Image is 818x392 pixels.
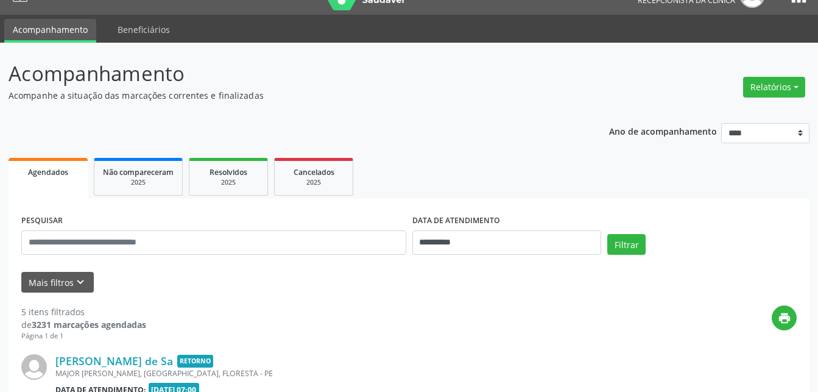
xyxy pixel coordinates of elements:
[21,318,146,331] div: de
[103,167,174,177] span: Não compareceram
[198,178,259,187] div: 2025
[607,234,646,255] button: Filtrar
[743,77,805,98] button: Relatórios
[28,167,68,177] span: Agendados
[21,272,94,293] button: Mais filtroskeyboard_arrow_down
[778,312,791,325] i: print
[9,59,569,89] p: Acompanhamento
[177,355,213,368] span: Retorno
[412,212,500,230] label: DATA DE ATENDIMENTO
[772,305,797,330] button: print
[9,89,569,102] p: Acompanhe a situação das marcações correntes e finalizadas
[609,123,717,138] p: Ano de acompanhamento
[55,368,614,379] div: MAJOR [PERSON_NAME], [GEOGRAPHIC_DATA], FLORESTA - PE
[4,19,96,43] a: Acompanhamento
[109,19,178,40] a: Beneficiários
[21,305,146,318] div: 5 itens filtrados
[21,331,146,341] div: Página 1 de 1
[103,178,174,187] div: 2025
[32,319,146,330] strong: 3231 marcações agendadas
[210,167,247,177] span: Resolvidos
[294,167,334,177] span: Cancelados
[21,212,63,230] label: PESQUISAR
[74,276,87,289] i: keyboard_arrow_down
[283,178,344,187] div: 2025
[21,354,47,380] img: img
[55,354,173,368] a: [PERSON_NAME] de Sa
